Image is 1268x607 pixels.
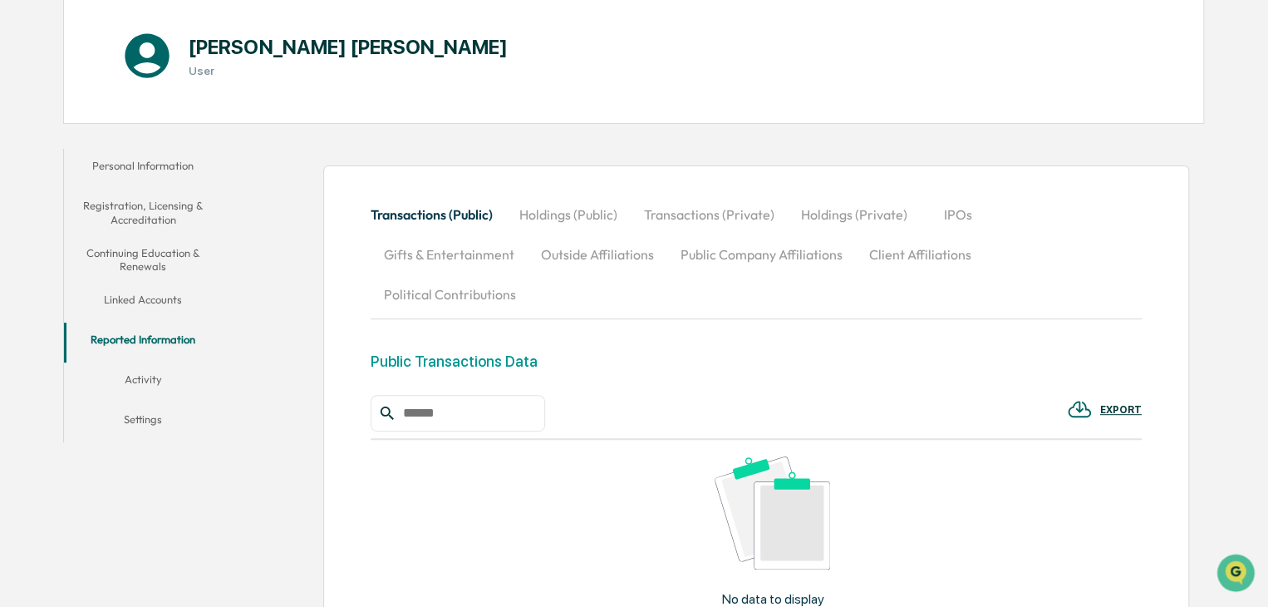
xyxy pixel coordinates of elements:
a: 🗄️Attestations [114,203,213,233]
span: Attestations [137,210,206,226]
iframe: Open customer support [1215,552,1260,597]
button: Reported Information [64,323,223,363]
h3: User [189,64,507,77]
div: Public Transactions Data [371,353,538,370]
button: Holdings (Public) [506,195,631,234]
div: EXPORT [1100,404,1142,416]
div: 🔎 [17,243,30,256]
div: secondary tabs example [64,149,223,442]
button: Activity [64,363,223,402]
p: No data to display [721,591,823,607]
button: Personal Information [64,149,223,189]
span: Preclearance [33,210,107,226]
img: No data [715,456,830,570]
button: Public Company Affiliations [667,234,856,274]
button: Registration, Licensing & Accreditation [64,189,223,236]
a: Powered byPylon [117,281,201,294]
a: 🖐️Preclearance [10,203,114,233]
h1: [PERSON_NAME] [PERSON_NAME] [189,35,507,59]
button: Start new chat [283,132,302,152]
button: Client Affiliations [856,234,985,274]
button: Continuing Education & Renewals [64,236,223,284]
button: Settings [64,402,223,442]
a: 🔎Data Lookup [10,234,111,264]
div: secondary tabs example [371,195,1142,314]
img: 1746055101610-c473b297-6a78-478c-a979-82029cc54cd1 [17,127,47,157]
span: Data Lookup [33,241,105,258]
button: Political Contributions [371,274,529,314]
button: Linked Accounts [64,283,223,323]
button: Transactions (Public) [371,195,506,234]
p: How can we help? [17,35,302,62]
img: EXPORT [1067,397,1092,422]
button: Transactions (Private) [631,195,788,234]
div: We're available if you need us! [57,144,210,157]
div: 🖐️ [17,211,30,225]
button: Holdings (Private) [788,195,921,234]
button: Gifts & Entertainment [371,234,528,274]
button: IPOs [921,195,995,234]
div: 🗄️ [120,211,134,225]
div: Start new chat [57,127,273,144]
span: Pylon [165,282,201,294]
button: Outside Affiliations [528,234,667,274]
